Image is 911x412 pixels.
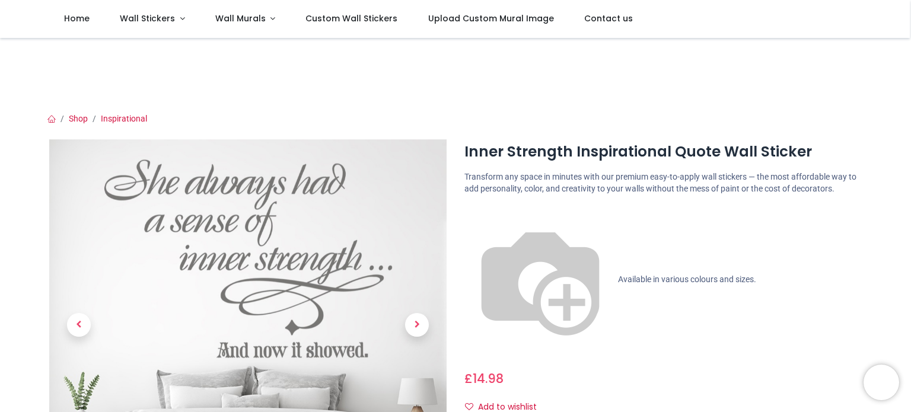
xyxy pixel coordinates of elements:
span: Wall Stickers [120,12,175,24]
span: Custom Wall Stickers [305,12,397,24]
a: Shop [69,114,88,123]
h1: Inner Strength Inspirational Quote Wall Sticker [464,142,862,162]
a: Inspirational [101,114,147,123]
span: Home [64,12,90,24]
span: 14.98 [473,370,504,387]
i: Add to wishlist [465,403,473,411]
span: £ [464,370,504,387]
span: Previous [67,313,91,337]
img: color-wheel.png [464,204,616,356]
iframe: Brevo live chat [864,365,899,400]
span: Next [405,313,429,337]
span: Upload Custom Mural Image [428,12,554,24]
span: Available in various colours and sizes. [618,274,756,284]
span: Wall Murals [215,12,266,24]
span: Contact us [584,12,633,24]
p: Transform any space in minutes with our premium easy-to-apply wall stickers — the most affordable... [464,171,862,194]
